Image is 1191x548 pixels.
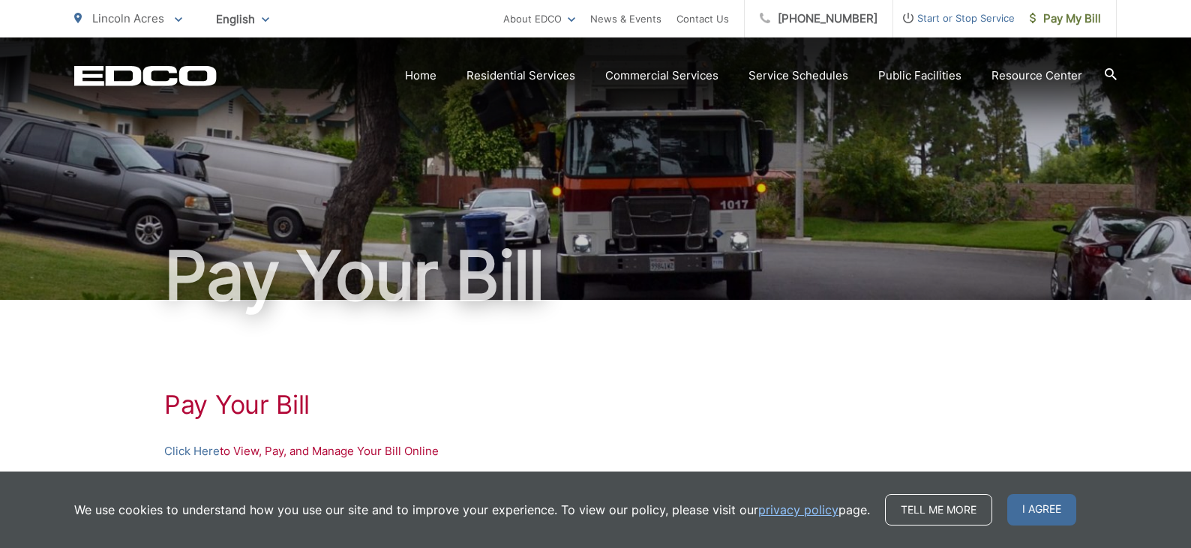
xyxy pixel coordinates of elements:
span: English [205,6,280,32]
a: Commercial Services [605,67,718,85]
p: We use cookies to understand how you use our site and to improve your experience. To view our pol... [74,501,870,519]
a: Home [405,67,436,85]
a: News & Events [590,10,661,28]
a: Tell me more [885,494,992,526]
a: Resource Center [991,67,1082,85]
a: EDCD logo. Return to the homepage. [74,65,217,86]
span: I agree [1007,494,1076,526]
a: Residential Services [466,67,575,85]
a: Click Here [164,442,220,460]
a: Service Schedules [748,67,848,85]
a: About EDCO [503,10,575,28]
a: Contact Us [676,10,729,28]
a: privacy policy [758,501,838,519]
a: Public Facilities [878,67,961,85]
h1: Pay Your Bill [164,390,1027,420]
h1: Pay Your Bill [74,238,1117,313]
span: Lincoln Acres [92,11,164,25]
p: to View, Pay, and Manage Your Bill Online [164,442,1027,460]
span: Pay My Bill [1030,10,1101,28]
